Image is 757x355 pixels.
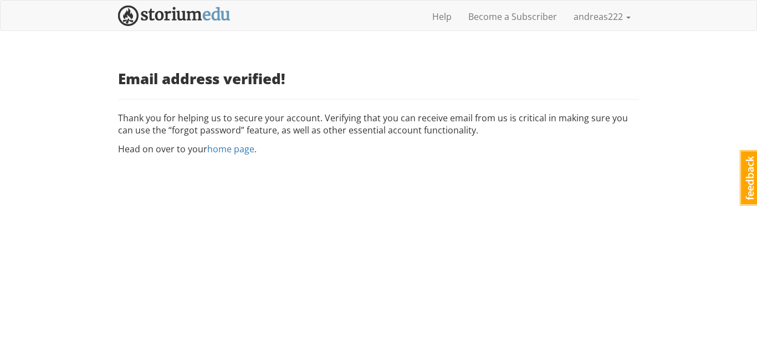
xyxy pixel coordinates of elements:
[460,3,565,30] a: Become a Subscriber
[424,3,460,30] a: Help
[118,112,639,137] p: Thank you for helping us to secure your account. Verifying that you can receive email from us is ...
[118,143,639,156] p: Head on over to your .
[118,6,231,26] img: StoriumEDU
[118,71,639,87] h3: Email address verified!
[565,3,639,30] a: andreas222
[207,143,254,155] a: home page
